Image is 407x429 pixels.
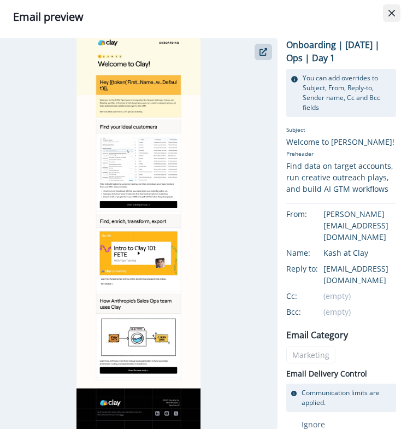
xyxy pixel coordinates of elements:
[286,306,341,318] div: Bcc:
[323,247,397,258] div: Kash at Clay
[286,263,341,274] div: Reply to:
[286,208,341,220] div: From:
[286,38,397,64] p: Onboarding | [DATE] | Ops | Day 1
[323,290,397,302] div: (empty)
[286,160,397,195] div: Find data on target accounts, run creative outreach plays, and build AI GTM workflows
[286,290,341,302] div: Cc:
[76,38,200,429] img: email asset unavailable
[323,306,397,318] div: (empty)
[286,126,397,136] p: Subject
[286,247,341,258] div: Name:
[286,136,397,148] div: Welcome to [PERSON_NAME]!
[323,263,397,286] div: [EMAIL_ADDRESS][DOMAIN_NAME]
[303,73,392,113] p: You can add overrides to Subject, From, Reply-to, Sender name, Cc and Bcc fields
[13,9,394,25] div: Email preview
[286,148,397,160] p: Preheader
[323,208,397,243] div: [PERSON_NAME][EMAIL_ADDRESS][DOMAIN_NAME]
[383,4,400,22] button: Close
